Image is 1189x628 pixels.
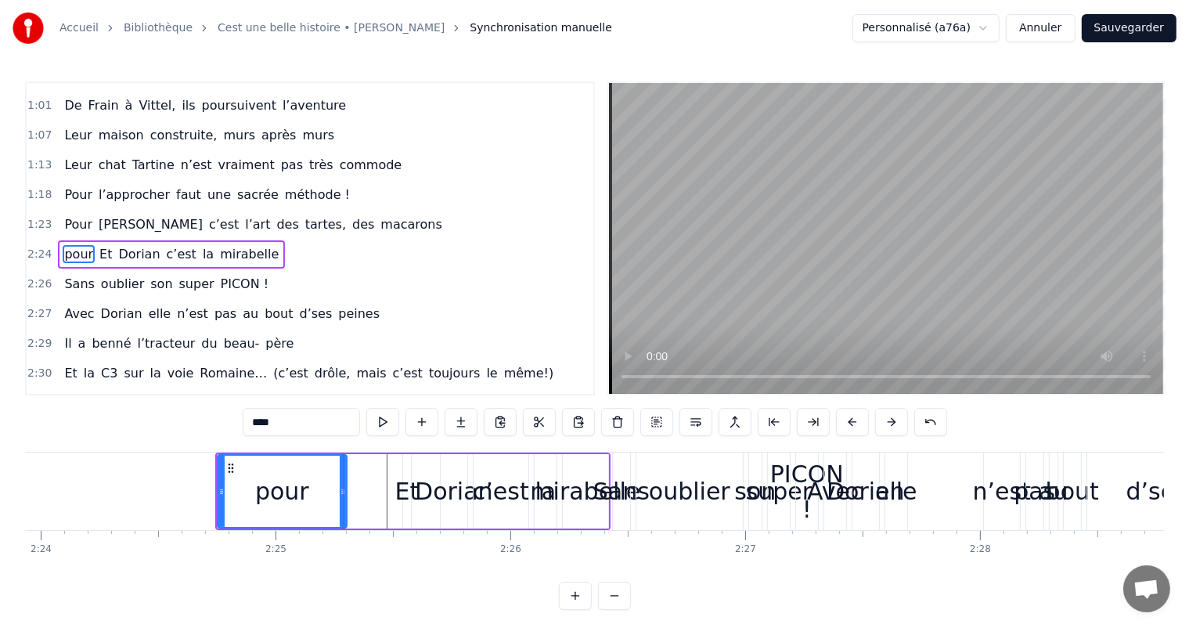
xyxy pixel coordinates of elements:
[77,334,88,352] span: a
[1082,14,1176,42] button: Sauvegarder
[180,96,196,114] span: ils
[117,245,162,263] span: Dorian
[63,156,93,174] span: Leur
[122,364,145,382] span: sur
[734,474,776,509] div: son
[165,245,198,263] span: c’est
[207,215,240,233] span: c’est
[970,543,991,556] div: 2:28
[272,364,310,382] span: (c’est
[63,186,94,204] span: Pour
[746,474,812,509] div: super
[97,156,128,174] span: chat
[27,306,52,322] span: 2:27
[593,474,650,509] div: Sans
[1123,565,1170,612] a: Ouvrir le chat
[218,245,280,263] span: mirabelle
[63,126,93,144] span: Leur
[147,305,173,323] span: elle
[206,186,232,204] span: une
[166,364,196,382] span: voie
[27,187,52,203] span: 1:18
[97,186,171,204] span: l’approcher
[27,336,52,352] span: 2:29
[243,215,272,233] span: l’art
[137,96,177,114] span: Vittel,
[124,20,193,36] a: Bibliothèque
[27,157,52,173] span: 1:13
[241,305,260,323] span: au
[200,334,218,352] span: du
[217,156,276,174] span: vraiment
[379,215,443,233] span: macarons
[1039,474,1068,509] div: au
[255,474,309,509] div: pour
[131,156,176,174] span: Tartine
[98,245,113,263] span: Et
[735,543,756,556] div: 2:27
[236,186,280,204] span: sacrée
[473,474,529,509] div: c’est
[500,543,521,556] div: 2:26
[124,96,135,114] span: à
[198,364,268,382] span: Romaine…
[530,474,640,509] div: mirabelle
[770,457,844,527] div: PICON !
[90,334,132,352] span: benné
[149,126,219,144] span: construite,
[827,474,905,509] div: Dorian
[427,364,482,382] span: toujours
[63,334,73,352] span: Il
[301,126,336,144] span: murs
[395,474,420,509] div: Et
[99,305,144,323] span: Dorian
[415,474,493,509] div: Dorian
[338,156,404,174] span: commode
[27,217,52,233] span: 1:23
[263,305,294,323] span: bout
[149,275,174,293] span: son
[13,13,44,44] img: youka
[27,247,52,262] span: 2:24
[82,364,96,382] span: la
[179,156,214,174] span: n’est
[63,245,95,263] span: pour
[503,364,556,382] span: même!)
[27,98,52,114] span: 1:01
[1126,474,1187,509] div: d’ses
[31,543,52,556] div: 2:24
[275,215,300,233] span: des
[63,275,95,293] span: Sans
[63,96,83,114] span: De
[1014,474,1055,509] div: pas
[391,364,424,382] span: c’est
[337,305,381,323] span: peines
[59,20,99,36] a: Accueil
[219,275,271,293] span: PICON !
[218,20,445,36] a: Cest une belle histoire • [PERSON_NAME]
[313,364,352,382] span: drôle,
[807,474,863,509] div: Avec
[875,474,917,509] div: elle
[351,215,376,233] span: des
[201,245,215,263] span: la
[283,186,351,204] span: méthode !
[281,96,348,114] span: l’aventure
[1046,474,1099,509] div: bout
[87,96,121,114] span: Frain
[99,275,146,293] span: oublier
[222,126,257,144] span: murs
[136,334,197,352] span: l’tracteur
[63,305,95,323] span: Avec
[260,126,297,144] span: après
[97,126,146,144] span: maison
[175,305,210,323] span: n’est
[298,305,334,323] span: d’ses
[222,334,261,352] span: beau-
[27,366,52,381] span: 2:30
[649,474,730,509] div: oublier
[97,215,204,233] span: [PERSON_NAME]
[355,364,387,382] span: mais
[149,364,163,382] span: la
[279,156,304,174] span: pas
